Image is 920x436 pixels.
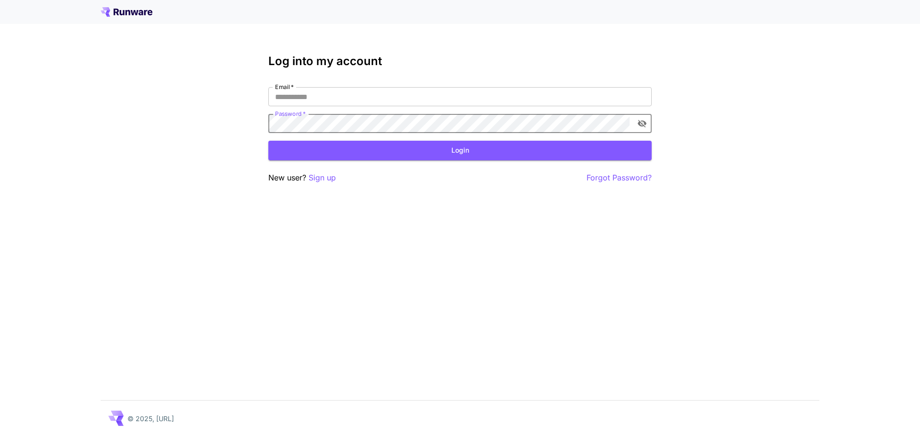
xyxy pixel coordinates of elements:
[633,115,651,132] button: toggle password visibility
[127,414,174,424] p: © 2025, [URL]
[586,172,652,184] button: Forgot Password?
[268,141,652,160] button: Login
[275,110,306,118] label: Password
[275,83,294,91] label: Email
[309,172,336,184] button: Sign up
[268,172,336,184] p: New user?
[268,55,652,68] h3: Log into my account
